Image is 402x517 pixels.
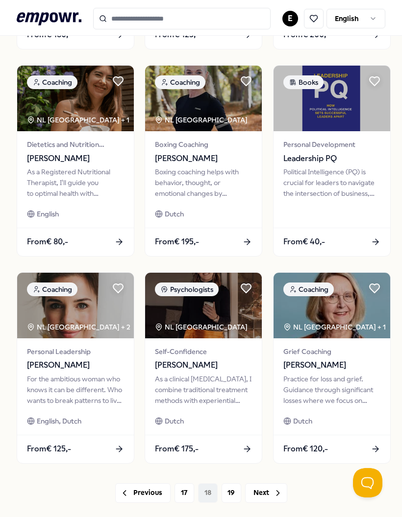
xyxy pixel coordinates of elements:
span: From € 125,- [27,443,71,455]
a: package imageCoachingNL [GEOGRAPHIC_DATA] + 1Grief Coaching[PERSON_NAME]Practice for loss and gri... [273,272,391,464]
span: From € 80,- [27,235,68,248]
div: NL [GEOGRAPHIC_DATA] + 1 [283,322,386,332]
span: Dutch [293,416,312,426]
img: package image [17,66,134,132]
span: Dietetics and Nutrition Coaching [27,139,124,150]
input: Search for products, categories or subcategories [93,8,271,29]
div: As a Registered Nutritional Therapist, I'll guide you to optimal health with personalised nutriti... [27,166,124,199]
div: Practice for loss and grief. Guidance through significant losses where we focus on integrating th... [283,374,380,406]
span: Dutch [165,209,184,219]
span: Leadership PQ [283,152,380,165]
span: Boxing Coaching [155,139,252,150]
span: From € 40,- [283,235,325,248]
a: package imageCoachingNL [GEOGRAPHIC_DATA] Boxing Coaching[PERSON_NAME]Boxing coaching helps with ... [145,65,262,257]
div: Coaching [155,75,205,89]
span: [PERSON_NAME] [27,359,124,372]
div: Coaching [27,282,77,296]
span: [PERSON_NAME] [155,359,252,372]
button: E [282,11,298,26]
div: As a clinical [MEDICAL_DATA], I combine traditional treatment methods with experiential therapy f... [155,374,252,406]
span: [PERSON_NAME] [27,152,124,165]
img: package image [145,66,262,132]
span: English, Dutch [37,416,81,426]
div: Books [283,75,324,89]
div: NL [GEOGRAPHIC_DATA] [155,115,249,125]
div: NL [GEOGRAPHIC_DATA] + 1 [27,115,129,125]
span: Personal Development [283,139,380,150]
a: package imageBooksPersonal DevelopmentLeadership PQPolitical Intelligence (PQ) is crucial for lea... [273,65,391,257]
span: From € 120,- [283,443,328,455]
span: From € 175,- [155,443,199,455]
div: NL [GEOGRAPHIC_DATA] [155,322,249,332]
a: package imageCoachingNL [GEOGRAPHIC_DATA] + 1Dietetics and Nutrition Coaching[PERSON_NAME]As a Re... [17,65,134,257]
span: [PERSON_NAME] [155,152,252,165]
div: Political Intelligence (PQ) is crucial for leaders to navigate the intersection of business, gove... [283,166,380,199]
a: package imagePsychologistsNL [GEOGRAPHIC_DATA] Self-Confidence[PERSON_NAME]As a clinical [MEDICAL... [145,272,262,464]
iframe: Help Scout Beacon - Open [353,468,382,497]
button: Previous [115,483,171,503]
img: package image [145,273,262,339]
div: Coaching [27,75,77,89]
div: Boxing coaching helps with behavior, thought, or emotional changes by combining physical and emot... [155,166,252,199]
div: For the ambitious woman who knows it can be different. Who wants to break patterns to live and le... [27,374,124,406]
span: [PERSON_NAME] [283,359,380,372]
img: package image [17,273,134,339]
div: NL [GEOGRAPHIC_DATA] + 2 [27,322,130,332]
div: Coaching [283,282,334,296]
span: Dutch [165,416,184,426]
button: Next [245,483,287,503]
span: English [37,209,59,219]
button: 17 [175,483,194,503]
button: 19 [222,483,241,503]
a: package imageCoachingNL [GEOGRAPHIC_DATA] + 2Personal Leadership[PERSON_NAME]For the ambitious wo... [17,272,134,464]
img: package image [274,273,390,339]
div: Psychologists [155,282,219,296]
span: From € 195,- [155,235,199,248]
span: Grief Coaching [283,346,380,357]
span: Personal Leadership [27,346,124,357]
span: Self-Confidence [155,346,252,357]
img: package image [274,66,390,132]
